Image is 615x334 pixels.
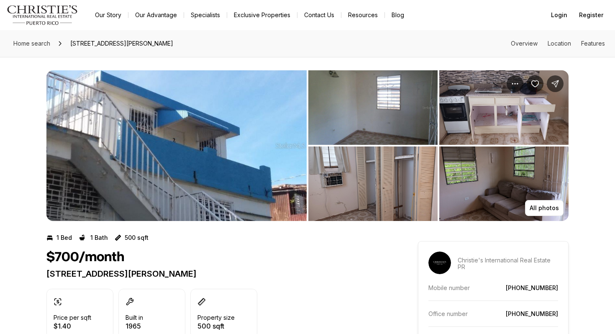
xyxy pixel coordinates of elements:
[439,70,569,145] button: View image gallery
[308,146,438,221] button: View image gallery
[511,40,538,47] a: Skip to: Overview
[54,323,91,329] p: $1.40
[197,323,235,329] p: 500 sqft
[574,7,608,23] button: Register
[126,314,143,321] p: Built in
[46,70,307,221] button: View image gallery
[548,40,571,47] a: Skip to: Location
[506,310,558,317] a: [PHONE_NUMBER]
[547,75,564,92] button: Share Property: 448 CALLE ALCIDES REYES
[126,323,143,329] p: 1965
[297,9,341,21] button: Contact Us
[506,284,558,291] a: [PHONE_NUMBER]
[581,40,605,47] a: Skip to: Features
[385,9,411,21] a: Blog
[197,314,235,321] p: Property size
[308,70,438,145] button: View image gallery
[428,310,468,317] p: Office number
[227,9,297,21] a: Exclusive Properties
[507,75,523,92] button: Property options
[530,205,559,211] p: All photos
[428,284,470,291] p: Mobile number
[10,37,54,50] a: Home search
[46,269,388,279] p: [STREET_ADDRESS][PERSON_NAME]
[184,9,227,21] a: Specialists
[88,9,128,21] a: Our Story
[551,12,567,18] span: Login
[125,234,149,241] p: 500 sqft
[527,75,543,92] button: Save Property: 448 CALLE ALCIDES REYES
[13,40,50,47] span: Home search
[67,37,177,50] span: [STREET_ADDRESS][PERSON_NAME]
[546,7,572,23] button: Login
[341,9,384,21] a: Resources
[579,12,603,18] span: Register
[439,146,569,221] button: View image gallery
[7,5,78,25] img: logo
[56,234,72,241] p: 1 Bed
[308,70,569,221] li: 2 of 3
[54,314,91,321] p: Price per sqft
[525,200,564,216] button: All photos
[46,70,569,221] div: Listing Photos
[46,70,307,221] li: 1 of 3
[90,234,108,241] p: 1 Bath
[128,9,184,21] a: Our Advantage
[458,257,558,270] p: Christie's International Real Estate PR
[511,40,605,47] nav: Page section menu
[46,249,124,265] h1: $700/month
